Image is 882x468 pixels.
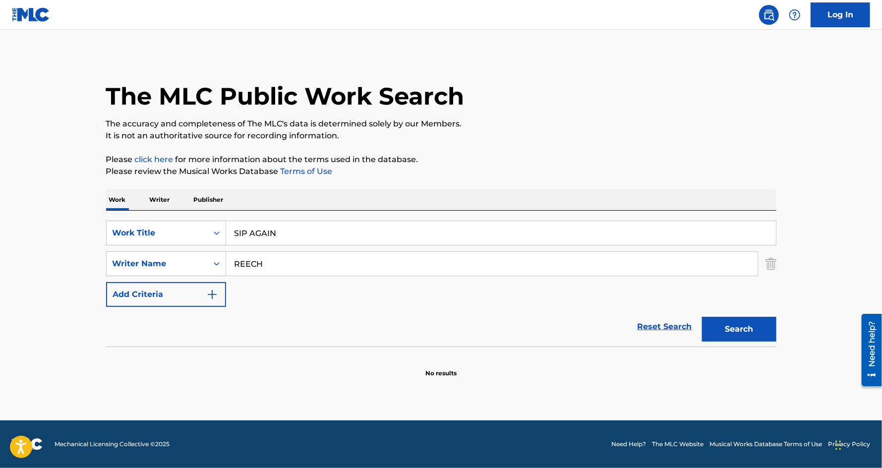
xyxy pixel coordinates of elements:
[113,258,202,270] div: Writer Name
[12,438,43,450] img: logo
[759,5,779,25] a: Public Search
[106,189,129,210] p: Work
[832,420,882,468] iframe: Chat Widget
[113,227,202,239] div: Work Title
[835,430,841,460] div: Drag
[106,154,776,166] p: Please for more information about the terms used in the database.
[785,5,805,25] div: Help
[206,289,218,300] img: 9d2ae6d4665cec9f34b9.svg
[828,440,870,449] a: Privacy Policy
[765,251,776,276] img: Delete Criterion
[702,317,776,342] button: Search
[55,440,170,449] span: Mechanical Licensing Collective © 2025
[12,7,50,22] img: MLC Logo
[811,2,870,27] a: Log In
[106,166,776,177] p: Please review the Musical Works Database
[191,189,227,210] p: Publisher
[135,155,174,164] a: click here
[106,221,776,347] form: Search Form
[854,310,882,390] iframe: Resource Center
[425,357,457,378] p: No results
[611,440,646,449] a: Need Help?
[279,167,333,176] a: Terms of Use
[709,440,822,449] a: Musical Works Database Terms of Use
[106,130,776,142] p: It is not an authoritative source for recording information.
[106,81,465,111] h1: The MLC Public Work Search
[763,9,775,21] img: search
[633,316,697,338] a: Reset Search
[652,440,704,449] a: The MLC Website
[106,118,776,130] p: The accuracy and completeness of The MLC's data is determined solely by our Members.
[789,9,801,21] img: help
[147,189,173,210] p: Writer
[106,282,226,307] button: Add Criteria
